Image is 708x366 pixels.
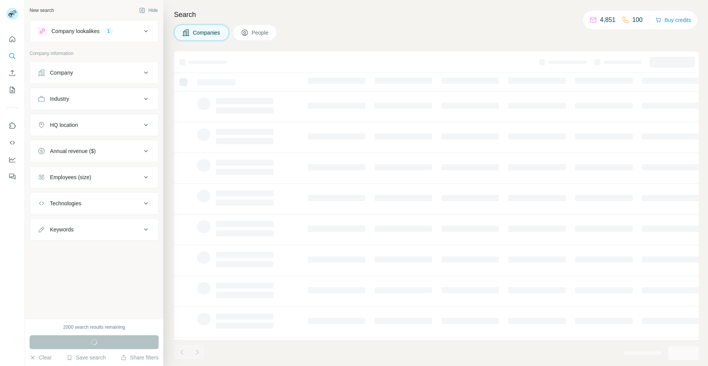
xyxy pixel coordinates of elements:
button: Use Surfe API [6,136,18,150]
button: Search [6,49,18,63]
div: Industry [50,95,69,103]
div: Keywords [50,226,73,233]
button: Company [30,63,158,82]
button: Company lookalikes1 [30,22,158,40]
button: Clear [30,354,51,361]
button: Industry [30,90,158,108]
p: 100 [632,15,643,25]
button: Annual revenue ($) [30,142,158,160]
span: People [252,29,269,37]
div: New search [30,7,54,14]
div: Annual revenue ($) [50,147,96,155]
button: My lists [6,83,18,97]
div: 1 [104,28,113,35]
div: HQ location [50,121,78,129]
button: HQ location [30,116,158,134]
div: Technologies [50,200,81,207]
button: Feedback [6,170,18,183]
button: Dashboard [6,153,18,166]
button: Employees (size) [30,168,158,186]
div: Company lookalikes [51,27,99,35]
button: Buy credits [655,15,691,25]
button: Quick start [6,32,18,46]
button: Use Surfe on LinkedIn [6,119,18,133]
div: 2000 search results remaining [63,324,125,331]
p: 4,851 [600,15,615,25]
span: Companies [193,29,221,37]
div: Company [50,69,73,77]
button: Save search [66,354,106,361]
button: Hide [134,5,163,16]
h4: Search [174,9,699,20]
div: Employees (size) [50,173,91,181]
button: Share filters [121,354,159,361]
button: Technologies [30,194,158,213]
button: Keywords [30,220,158,239]
button: Enrich CSV [6,66,18,80]
p: Company information [30,50,159,57]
